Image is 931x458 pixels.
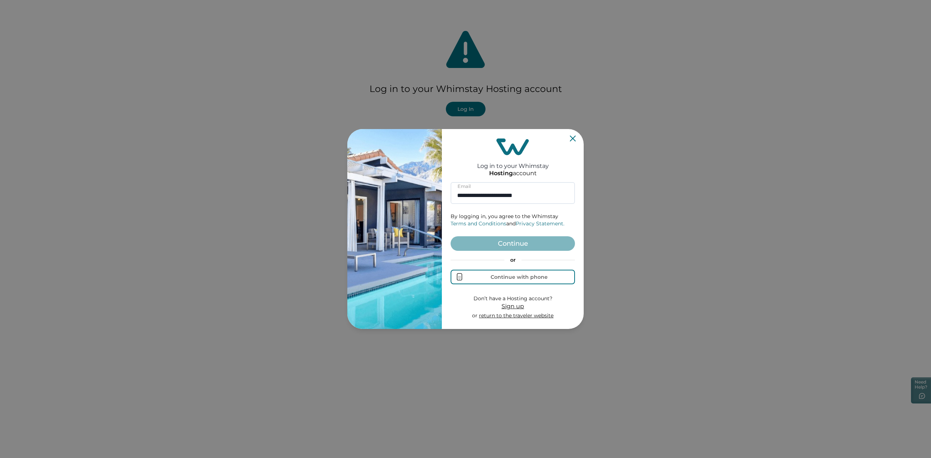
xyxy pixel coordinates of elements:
[451,257,575,264] p: or
[516,220,564,227] a: Privacy Statement.
[477,155,549,169] h2: Log in to your Whimstay
[502,303,524,310] span: Sign up
[491,274,548,280] div: Continue with phone
[489,170,537,177] p: account
[472,295,554,302] p: Don’t have a Hosting account?
[472,312,554,320] p: or
[347,129,442,329] img: auth-banner
[479,312,554,319] a: return to the traveler website
[570,136,576,141] button: Close
[451,220,506,227] a: Terms and Conditions
[451,213,575,227] p: By logging in, you agree to the Whimstay and
[489,170,513,177] p: Hosting
[451,236,575,251] button: Continue
[496,138,529,155] img: login-logo
[451,270,575,284] button: Continue with phone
